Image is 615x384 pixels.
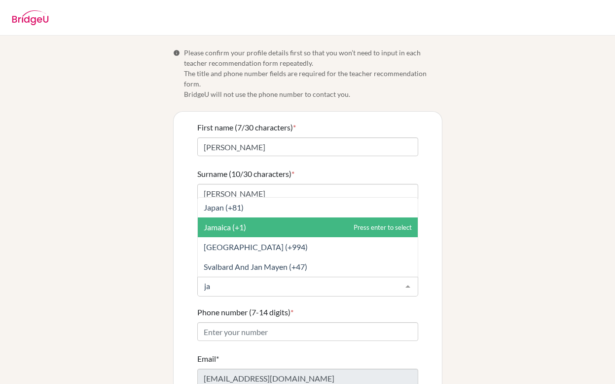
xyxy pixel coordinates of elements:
[184,47,442,99] span: Please confirm your profile details first so that you won’t need to input in each teacher recomme...
[197,137,418,156] input: Enter your first name
[204,242,308,252] span: [GEOGRAPHIC_DATA] (+994)
[197,122,296,133] label: First name (7/30 characters)
[204,222,246,232] span: Jamaica (+1)
[202,281,398,291] input: Select a code
[204,262,307,271] span: Svalbard And Jan Mayen (+47)
[197,306,293,318] label: Phone number (7-14 digits)
[197,322,418,341] input: Enter your number
[197,168,294,180] label: Surname (10/30 characters)
[173,49,180,56] span: Info
[12,10,49,25] img: BridgeU logo
[197,353,219,365] label: Email*
[197,184,418,203] input: Enter your surname
[204,203,244,212] span: Japan (+81)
